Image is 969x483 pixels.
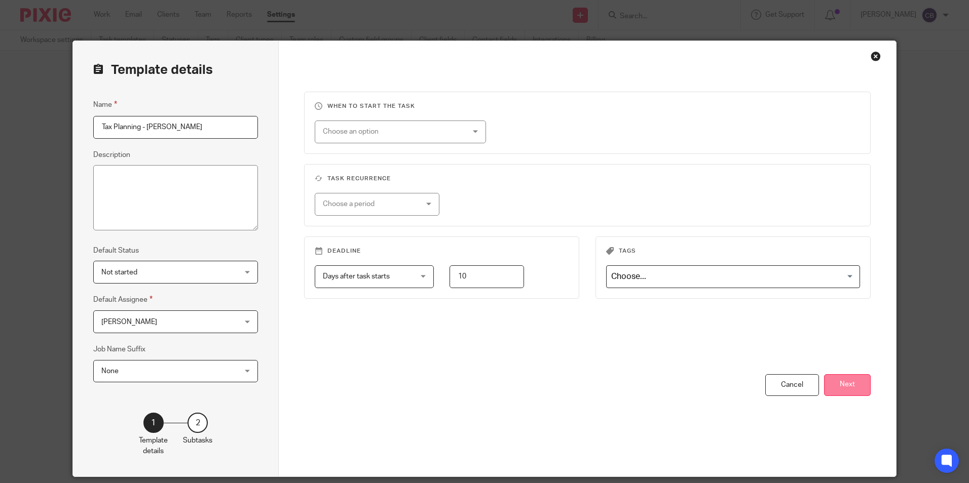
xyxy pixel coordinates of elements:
h2: Template details [93,61,213,78]
div: Search for option [606,265,860,288]
h3: Tags [606,247,860,255]
div: Close this dialog window [871,51,881,61]
h3: Deadline [315,247,569,255]
label: Default Assignee [93,294,153,305]
span: None [101,368,119,375]
h3: When to start the task [315,102,860,110]
h3: Task recurrence [315,175,860,183]
div: 1 [143,413,164,433]
label: Job Name Suffix [93,344,145,354]
div: Choose an option [323,121,453,142]
label: Description [93,150,130,160]
p: Template details [139,435,168,456]
label: Default Status [93,246,139,256]
span: Not started [101,269,137,276]
div: Cancel [765,374,819,396]
input: Search for option [608,268,854,286]
label: Name [93,99,117,110]
div: 2 [188,413,208,433]
div: Choose a period [323,193,416,215]
button: Next [824,374,871,396]
span: [PERSON_NAME] [101,318,157,326]
p: Subtasks [183,435,212,446]
span: Days after task starts [323,273,390,280]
